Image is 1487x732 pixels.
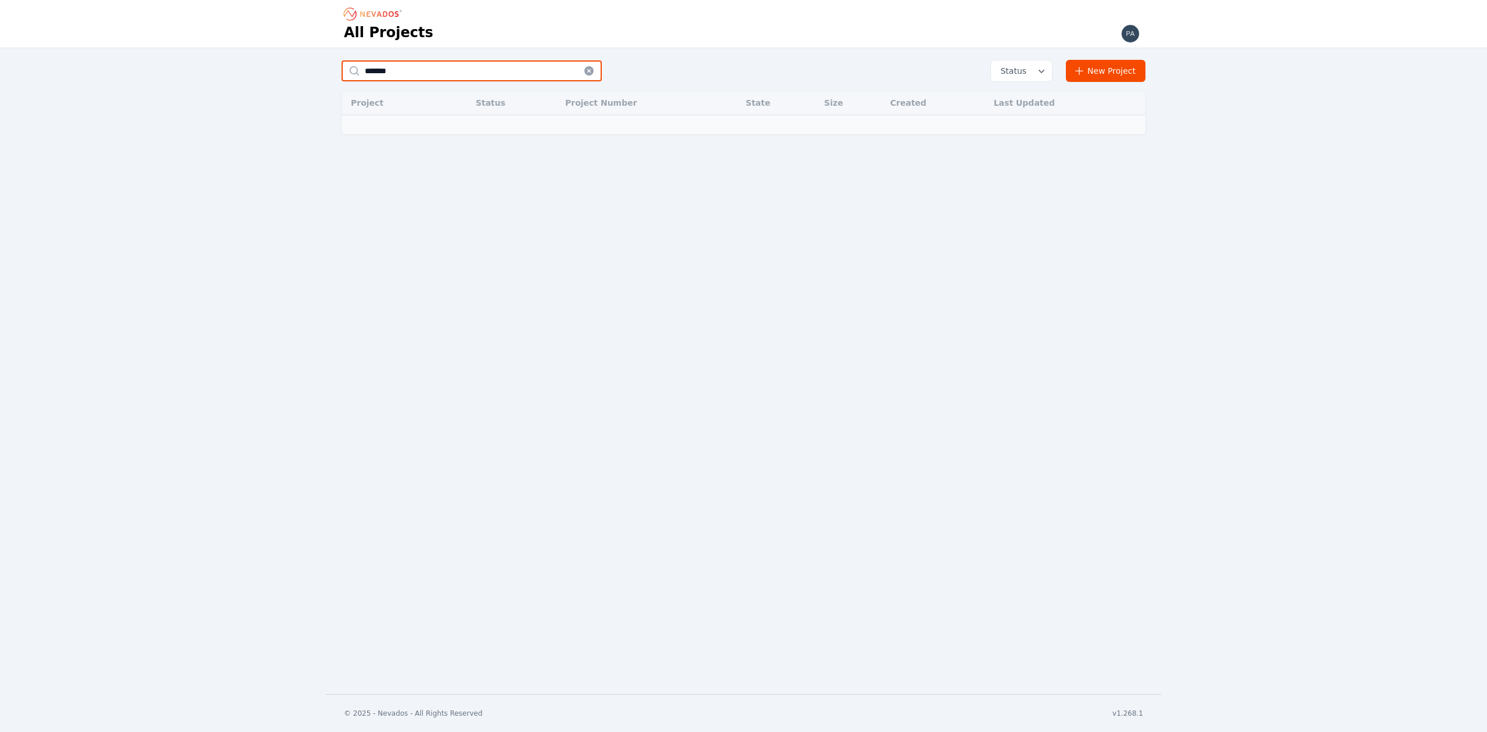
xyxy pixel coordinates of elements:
[1121,24,1140,43] img: paul.mcmillan@nevados.solar
[344,23,433,42] h1: All Projects
[988,91,1145,115] th: Last Updated
[818,91,885,115] th: Size
[344,709,483,718] div: © 2025 - Nevados - All Rights Reserved
[470,91,559,115] th: Status
[559,91,740,115] th: Project Number
[1112,709,1143,718] div: v1.268.1
[344,5,405,23] nav: Breadcrumb
[1066,60,1145,82] a: New Project
[885,91,988,115] th: Created
[342,91,445,115] th: Project
[740,91,818,115] th: State
[991,60,1052,81] button: Status
[996,65,1026,77] span: Status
